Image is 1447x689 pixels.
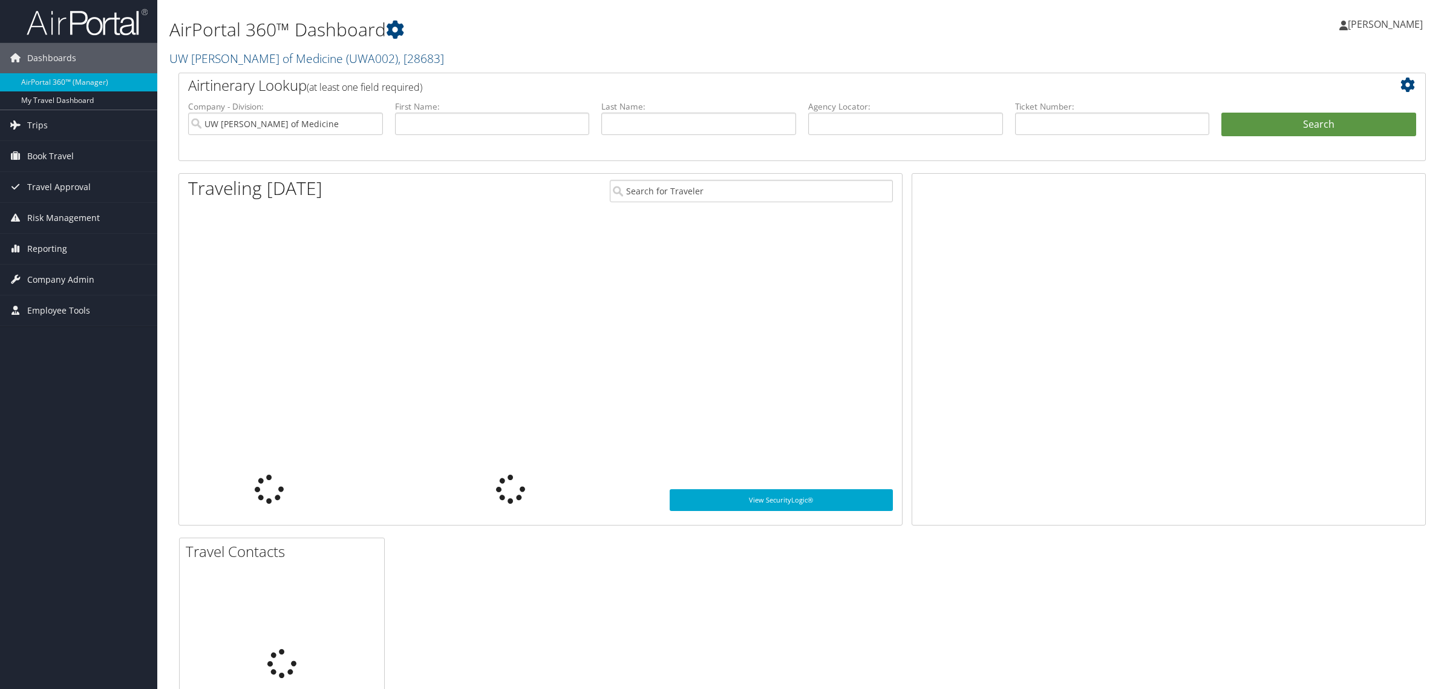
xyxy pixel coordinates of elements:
span: Book Travel [27,141,74,171]
h2: Airtinerary Lookup [188,75,1312,96]
button: Search [1221,113,1416,137]
h2: Travel Contacts [186,541,384,562]
span: , [ 28683 ] [398,50,444,67]
span: ( UWA002 ) [346,50,398,67]
span: Company Admin [27,265,94,295]
label: Agency Locator: [808,101,1003,113]
label: Last Name: [601,101,796,113]
span: Employee Tools [27,295,90,326]
span: (at least one field required) [307,81,422,94]
span: Reporting [27,234,67,264]
span: [PERSON_NAME] [1348,18,1423,31]
a: UW [PERSON_NAME] of Medicine [169,50,444,67]
h1: AirPortal 360™ Dashboard [169,17,1013,42]
h1: Traveling [DATE] [188,176,322,201]
span: Trips [27,110,48,140]
span: Risk Management [27,203,100,233]
span: Dashboards [27,43,76,73]
a: View SecurityLogic® [670,489,892,511]
img: airportal-logo.png [27,8,148,36]
label: Ticket Number: [1015,101,1210,113]
input: Search for Traveler [610,180,893,202]
label: Company - Division: [188,101,383,113]
a: [PERSON_NAME] [1339,6,1435,42]
label: First Name: [395,101,590,113]
span: Travel Approval [27,172,91,202]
